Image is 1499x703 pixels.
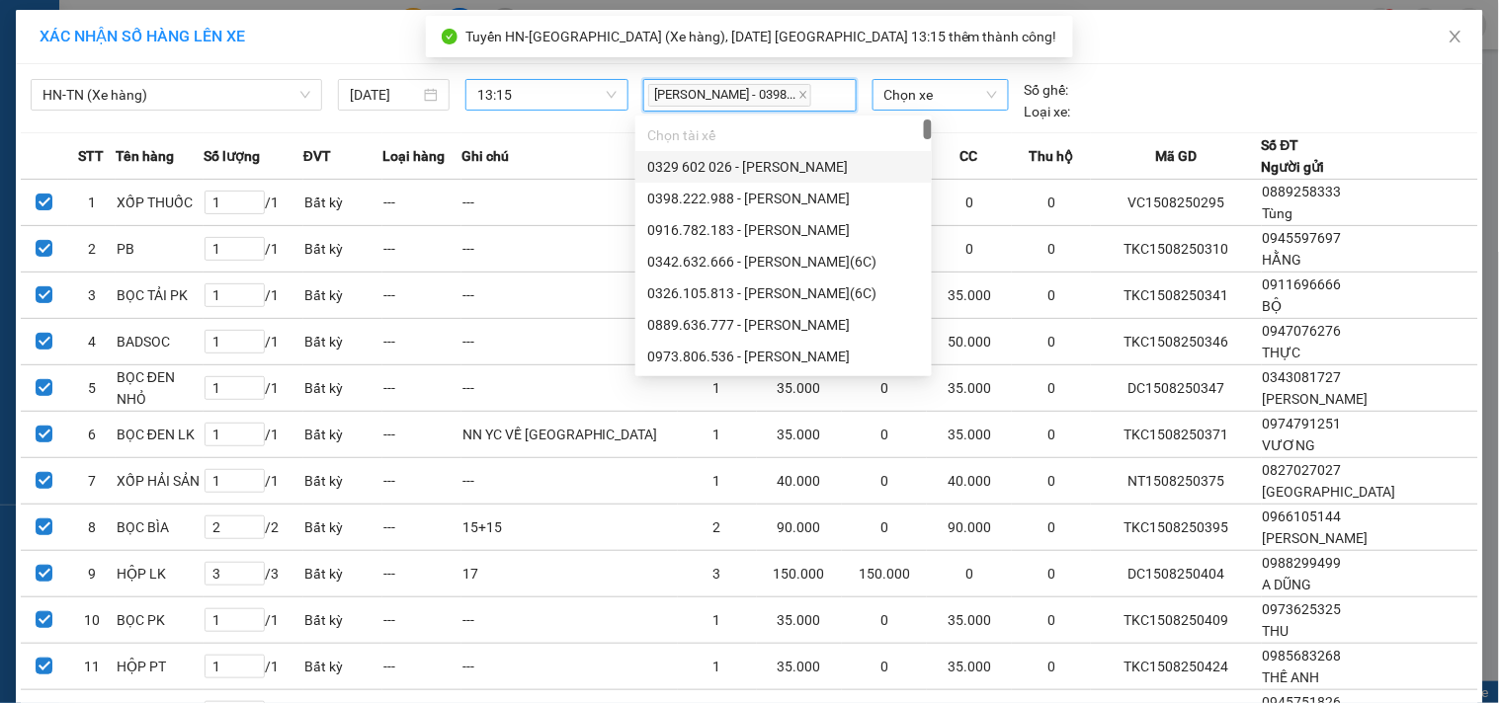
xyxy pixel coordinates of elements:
[1012,505,1091,551] td: 0
[461,145,509,167] span: Ghi chú
[757,551,842,597] td: 150.000
[1263,323,1342,339] span: 0947076276
[461,458,678,505] td: ---
[303,505,382,551] td: Bất kỳ
[927,365,1012,412] td: 35.000
[1263,601,1342,617] span: 0973625325
[461,226,678,273] td: ---
[647,314,920,336] div: 0889.636.777 - [PERSON_NAME]
[42,80,310,110] span: HN-TN (Xe hàng)
[1448,29,1463,44] span: close
[927,273,1012,319] td: 35.000
[842,644,927,690] td: 0
[68,505,116,551] td: 8
[927,458,1012,505] td: 40.000
[303,365,382,412] td: Bất kỳ
[635,309,932,341] div: 0889.636.777 - Đặng Văn Huấn
[382,319,461,365] td: ---
[442,29,458,44] span: check-circle
[635,246,932,277] div: 0342.632.666 - Hoàng Tuấn(6C)
[757,597,842,644] td: 35.000
[798,90,808,100] span: close
[927,180,1012,226] td: 0
[647,188,920,209] div: 0398.222.988 - [PERSON_NAME]
[1263,530,1369,546] span: [PERSON_NAME]
[1091,226,1262,273] td: TKC1508250310
[303,412,382,458] td: Bất kỳ
[1155,145,1197,167] span: Mã GD
[116,273,204,319] td: BỌC TẢI PK
[635,183,932,214] div: 0398.222.988 - Phạm Minh Đức
[116,505,204,551] td: BỌC BÌA
[1091,273,1262,319] td: TKC1508250341
[350,84,420,106] input: 15/08/2025
[1091,644,1262,690] td: TKC1508250424
[678,412,757,458] td: 1
[477,80,617,110] span: 13:15
[842,597,927,644] td: 0
[68,273,116,319] td: 3
[204,226,303,273] td: / 1
[1091,551,1262,597] td: DC1508250404
[382,226,461,273] td: ---
[927,319,1012,365] td: 50.000
[635,341,932,372] div: 0973.806.536 - Lê Văn Kiên
[1263,276,1342,292] span: 0911696666
[1263,555,1342,571] span: 0988299499
[204,145,260,167] span: Số lượng
[204,505,303,551] td: / 2
[1012,319,1091,365] td: 0
[68,458,116,505] td: 7
[204,365,303,412] td: / 1
[116,412,204,458] td: BỌC ĐEN LK
[1263,508,1342,524] span: 0966105144
[1263,623,1290,639] span: THU
[1263,252,1302,268] span: HẰNG
[68,226,116,273] td: 2
[461,180,678,226] td: ---
[927,551,1012,597] td: 0
[1012,180,1091,226] td: 0
[382,273,461,319] td: ---
[884,80,997,110] span: Chọn xe
[1091,365,1262,412] td: DC1508250347
[1091,412,1262,458] td: TKC1508250371
[382,505,461,551] td: ---
[678,458,757,505] td: 1
[635,119,932,151] div: Chọn tài xế
[1012,226,1091,273] td: 0
[68,365,116,412] td: 5
[461,597,678,644] td: ---
[647,282,920,304] div: 0326.105.813 - [PERSON_NAME](6C)
[927,597,1012,644] td: 35.000
[40,27,245,45] span: XÁC NHẬN SỐ HÀNG LÊN XE
[842,412,927,458] td: 0
[1263,648,1342,664] span: 0985683268
[116,365,204,412] td: BỌC ĐEN NHỎ
[1091,458,1262,505] td: NT1508250375
[1263,230,1342,246] span: 0945597697
[927,412,1012,458] td: 35.000
[116,597,204,644] td: BỌC PK
[116,319,204,365] td: BADSOC
[185,48,826,73] li: 271 - [PERSON_NAME] - [GEOGRAPHIC_DATA] - [GEOGRAPHIC_DATA]
[465,29,1057,44] span: Tuyến HN-[GEOGRAPHIC_DATA] (Xe hàng), [DATE] [GEOGRAPHIC_DATA] 13:15 thêm thành công!
[757,458,842,505] td: 40.000
[68,319,116,365] td: 4
[204,412,303,458] td: / 1
[1029,145,1073,167] span: Thu hộ
[1263,391,1369,407] span: [PERSON_NAME]
[461,365,678,412] td: ---
[842,458,927,505] td: 0
[1012,458,1091,505] td: 0
[461,551,678,597] td: 17
[461,273,678,319] td: ---
[757,505,842,551] td: 90.000
[1263,369,1342,385] span: 0343081727
[635,214,932,246] div: 0916.782.183 - Nguyễn Hưng
[1012,365,1091,412] td: 0
[68,412,116,458] td: 6
[1262,134,1325,178] div: Số ĐT Người gửi
[1025,101,1071,122] span: Loại xe:
[78,145,104,167] span: STT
